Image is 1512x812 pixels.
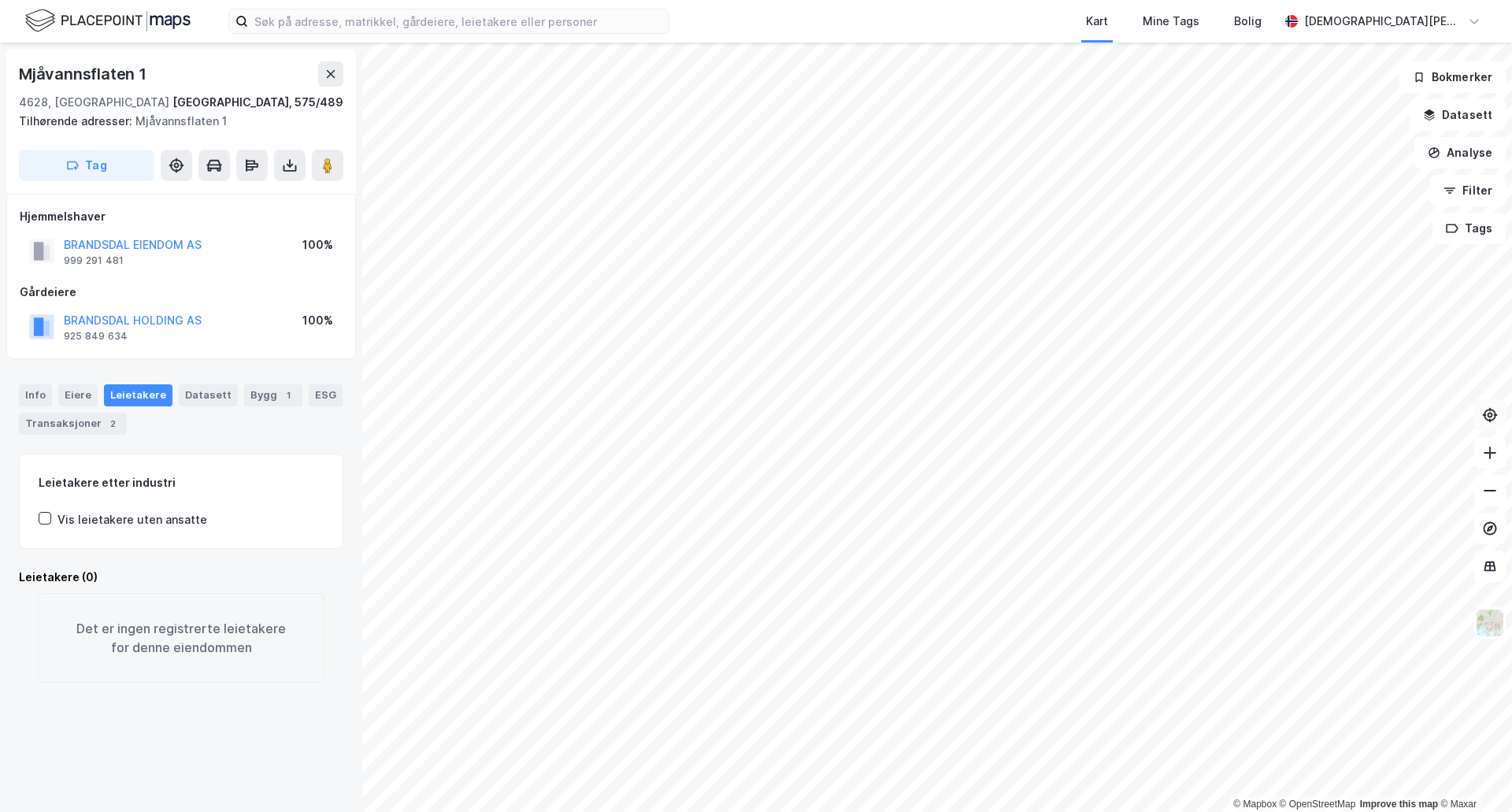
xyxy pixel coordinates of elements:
[248,9,669,33] input: Søk på adresse, matrikkel, gårdeiere, leietakere eller personer
[1433,736,1512,812] div: Kontrollprogram for chat
[1360,799,1438,810] a: Improve this map
[38,593,324,683] div: Det er ingen registrerte leietakere for denne eiendommen
[1410,99,1506,131] button: Datasett
[1475,608,1505,638] img: Z
[1432,213,1506,244] button: Tags
[1086,12,1108,31] div: Kart
[19,413,127,435] div: Transaksjoner
[1304,12,1462,31] div: [DEMOGRAPHIC_DATA][PERSON_NAME]
[1433,736,1512,812] iframe: Chat Widget
[309,384,343,406] div: ESG
[1414,137,1506,169] button: Analyse
[19,150,154,181] button: Tag
[39,473,324,492] div: Leietakere etter industri
[19,568,343,587] div: Leietakere (0)
[64,330,128,343] div: 925 849 634
[1234,12,1262,31] div: Bolig
[1233,799,1277,810] a: Mapbox
[1399,61,1506,93] button: Bokmerker
[302,235,333,254] div: 100%
[19,384,52,406] div: Info
[172,93,343,112] div: [GEOGRAPHIC_DATA], 575/489
[302,311,333,330] div: 100%
[19,112,331,131] div: Mjåvannsflaten 1
[179,384,238,406] div: Datasett
[1143,12,1199,31] div: Mine Tags
[280,387,296,403] div: 1
[105,416,120,432] div: 2
[19,93,169,112] div: 4628, [GEOGRAPHIC_DATA]
[19,114,135,128] span: Tilhørende adresser:
[244,384,302,406] div: Bygg
[20,283,343,302] div: Gårdeiere
[104,384,172,406] div: Leietakere
[1280,799,1356,810] a: OpenStreetMap
[58,384,98,406] div: Eiere
[19,61,150,87] div: Mjåvannsflaten 1
[64,254,124,267] div: 999 291 481
[25,7,191,35] img: logo.f888ab2527a4732fd821a326f86c7f29.svg
[1430,175,1506,206] button: Filter
[57,510,207,529] div: Vis leietakere uten ansatte
[20,207,343,226] div: Hjemmelshaver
